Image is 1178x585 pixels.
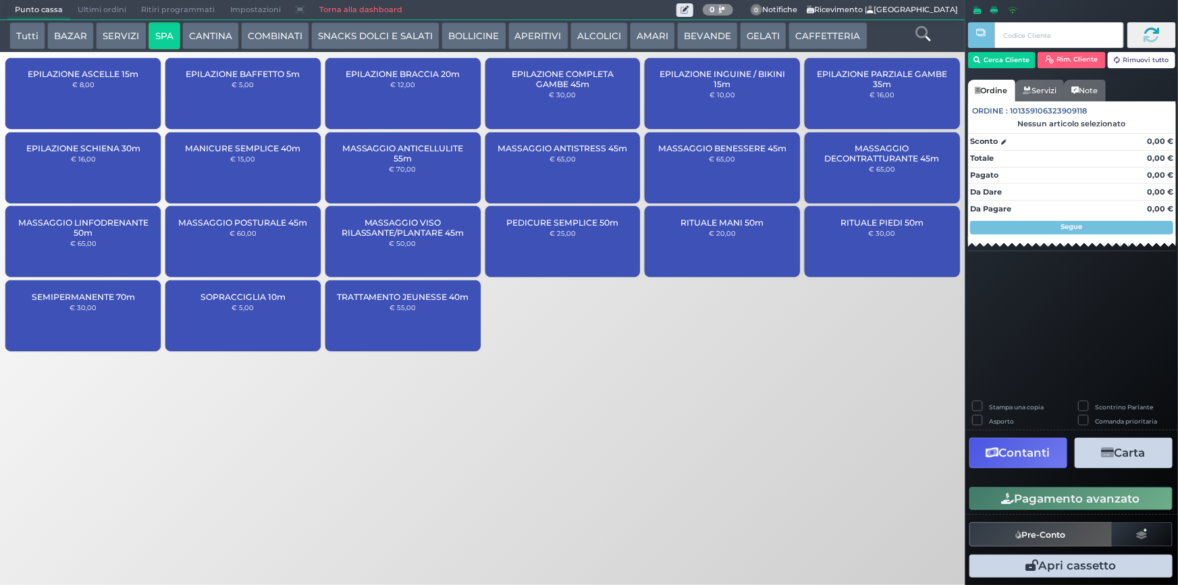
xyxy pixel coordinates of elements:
small: € 12,00 [390,80,415,88]
span: EPILAZIONE ASCELLE 15m [28,69,138,79]
small: € 30,00 [869,229,896,237]
a: Servizi [1015,80,1064,101]
span: MANICURE SEMPLICE 40m [185,143,300,153]
small: € 65,00 [710,155,736,163]
span: Punto cassa [7,1,70,20]
button: Apri cassetto [969,555,1173,578]
span: SOPRACCIGLIA 10m [200,292,286,302]
strong: Segue [1061,222,1083,231]
span: MASSAGGIO POSTURALE 45m [178,218,307,228]
span: SEMIPERMANENTE 70m [32,292,135,302]
span: Ordine : [973,105,1009,117]
label: Asporto [989,417,1014,426]
span: RITUALE MANI 50m [681,218,764,228]
small: € 65,00 [70,239,97,247]
small: € 8,00 [72,80,95,88]
span: 101359106323909118 [1011,105,1088,117]
small: € 5,00 [232,303,254,311]
span: MASSAGGIO DECONTRATTURANTE 45m [816,143,948,163]
small: € 30,00 [549,91,576,99]
span: EPILAZIONE INGUINE / BIKINI 15m [656,69,788,89]
small: € 60,00 [230,229,257,237]
small: € 55,00 [390,303,416,311]
label: Comanda prioritaria [1096,417,1158,426]
button: Rim. Cliente [1038,52,1106,68]
strong: Da Pagare [970,204,1011,213]
input: Codice Cliente [994,22,1123,48]
button: COMBINATI [241,22,309,49]
span: EPILAZIONE SCHIENA 30m [26,143,140,153]
strong: Sconto [970,136,998,147]
small: € 15,00 [230,155,255,163]
small: € 70,00 [390,165,417,173]
button: BOLLICINE [441,22,506,49]
strong: Da Dare [970,187,1002,197]
strong: Totale [970,153,994,163]
strong: 0,00 € [1147,136,1173,146]
strong: 0,00 € [1147,153,1173,163]
button: ALCOLICI [570,22,628,49]
span: MASSAGGIO ANTISTRESS 45m [498,143,627,153]
button: AMARI [630,22,675,49]
button: Pre-Conto [969,522,1113,546]
span: EPILAZIONE BRACCIA 20m [346,69,460,79]
a: Torna alla dashboard [312,1,410,20]
span: EPILAZIONE PARZIALE GAMBE 35m [816,69,948,89]
button: SNACKS DOLCI E SALATI [311,22,439,49]
button: Tutti [9,22,45,49]
button: CANTINA [182,22,239,49]
small: € 10,00 [710,91,735,99]
small: € 65,00 [550,155,576,163]
label: Stampa una copia [989,403,1044,411]
span: EPILAZIONE COMPLETA GAMBE 45m [496,69,628,89]
strong: 0,00 € [1147,187,1173,197]
span: MASSAGGIO ANTICELLULITE 55m [337,143,469,163]
span: PEDICURE SEMPLICE 50m [506,218,618,228]
button: BEVANDE [677,22,738,49]
small: € 65,00 [869,165,895,173]
strong: 0,00 € [1147,204,1173,213]
span: Ultimi ordini [70,1,134,20]
span: Ritiri programmati [134,1,222,20]
span: TRATTAMENTO JEUNESSE 40m [337,292,469,302]
a: Ordine [968,80,1015,101]
strong: 0,00 € [1147,170,1173,180]
button: GELATI [740,22,786,49]
span: 0 [751,4,763,16]
small: € 5,00 [232,80,254,88]
button: Cerca Cliente [968,52,1036,68]
span: MASSAGGIO VISO RILASSANTE/PLANTARE 45m [337,218,469,238]
button: Carta [1075,438,1173,468]
button: Rimuovi tutto [1108,52,1176,68]
button: SPA [149,22,180,49]
span: Impostazioni [223,1,288,20]
span: MASSAGGIO LINFODRENANTE 50m [17,218,149,238]
button: Pagamento avanzato [969,487,1173,510]
span: MASSAGGIO BENESSERE 45m [658,143,786,153]
small: € 25,00 [550,229,576,237]
small: € 20,00 [709,229,736,237]
strong: Pagato [970,170,998,180]
button: SERVIZI [96,22,146,49]
div: Nessun articolo selezionato [968,119,1176,128]
span: EPILAZIONE BAFFETTO 5m [186,69,300,79]
small: € 50,00 [390,239,417,247]
small: € 16,00 [71,155,96,163]
label: Scontrino Parlante [1096,403,1154,411]
button: CAFFETTERIA [788,22,867,49]
a: Note [1064,80,1105,101]
button: BAZAR [47,22,94,49]
button: Contanti [969,438,1067,468]
button: APERITIVI [508,22,568,49]
small: € 16,00 [869,91,894,99]
b: 0 [710,5,715,14]
small: € 30,00 [70,303,97,311]
span: RITUALE PIEDI 50m [840,218,923,228]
